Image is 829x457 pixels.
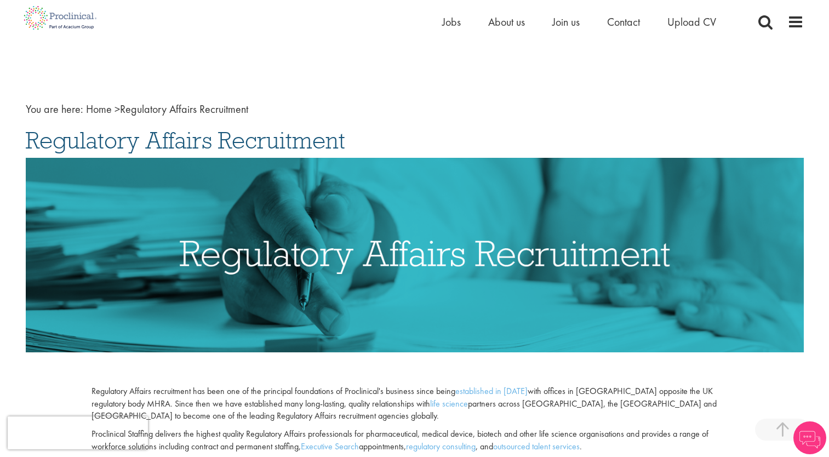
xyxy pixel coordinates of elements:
span: Regulatory Affairs Recruitment [26,125,345,155]
span: > [115,102,120,116]
a: Executive Search [301,441,359,452]
a: About us [488,15,525,29]
img: Regulatory Affairs Recruitment [26,158,804,352]
a: life science [430,398,468,409]
iframe: reCAPTCHA [8,416,148,449]
a: Contact [607,15,640,29]
a: Jobs [442,15,461,29]
span: Regulatory Affairs Recruitment [86,102,248,116]
img: Chatbot [793,421,826,454]
span: You are here: [26,102,83,116]
a: outsourced talent services [493,441,580,452]
p: Regulatory Affairs recruitment has been one of the principal foundations of Proclinical's busines... [92,385,737,423]
a: breadcrumb link to Home [86,102,112,116]
a: Upload CV [667,15,716,29]
a: Join us [552,15,580,29]
a: regulatory consulting [406,441,476,452]
p: Proclinical Staffing delivers the highest quality Regulatory Affairs professionals for pharmaceut... [92,428,737,453]
a: established in [DATE] [455,385,528,397]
